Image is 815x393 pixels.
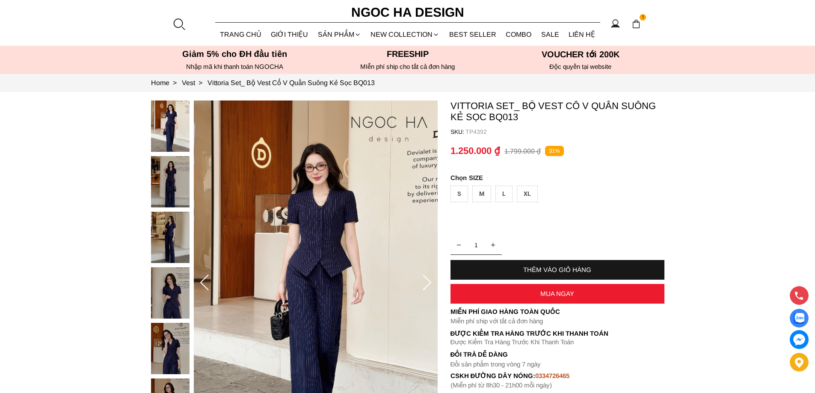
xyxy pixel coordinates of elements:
[640,14,646,21] span: 1
[151,156,190,207] img: Vittoria Set_ Bộ Vest Cổ V Quần Suông Kẻ Sọc BQ013_mini_1
[497,63,664,71] h6: Độc quyền tại website
[450,186,468,202] div: S
[450,145,500,157] p: 1.250.000 ₫
[450,330,664,337] p: Được Kiểm Tra Hàng Trước Khi Thanh Toán
[517,186,538,202] div: XL
[450,236,502,254] input: Quantity input
[450,372,536,379] font: cskh đường dây nóng:
[151,323,190,374] img: Vittoria Set_ Bộ Vest Cổ V Quần Suông Kẻ Sọc BQ013_mini_4
[501,23,536,46] a: Combo
[182,79,207,86] a: Link to Vest
[450,317,543,325] font: Miễn phí ship với tất cả đơn hàng
[790,330,809,349] a: messenger
[445,23,501,46] a: BEST SELLER
[151,212,190,263] img: Vittoria Set_ Bộ Vest Cổ V Quần Suông Kẻ Sọc BQ013_mini_2
[266,23,313,46] a: GIỚI THIỆU
[450,338,664,346] p: Được Kiểm Tra Hàng Trước Khi Thanh Toán
[344,2,472,23] a: Ngoc Ha Design
[794,313,804,324] img: Display image
[450,308,560,315] font: Miễn phí giao hàng toàn quốc
[564,23,600,46] a: LIÊN HỆ
[215,23,267,46] a: TRANG CHỦ
[387,49,429,59] font: Freeship
[472,186,491,202] div: M
[497,49,664,59] h5: VOUCHER tới 200K
[465,128,664,135] p: TP4392
[450,174,664,181] p: SIZE
[169,79,180,86] span: >
[790,309,809,328] a: Display image
[151,79,182,86] a: Link to Home
[450,381,552,389] font: (Miễn phí từ 8h30 - 21h00 mỗi ngày)
[366,23,445,46] a: NEW COLLECTION
[450,266,664,273] div: THÊM VÀO GIỎ HÀNG
[495,186,513,202] div: L
[313,23,366,46] div: SẢN PHẨM
[207,79,375,86] a: Link to Vittoria Set_ Bộ Vest Cổ V Quần Suông Kẻ Sọc BQ013
[450,290,664,297] div: MUA NGAY
[186,63,283,70] font: Nhập mã khi thanh toán NGOCHA
[545,146,564,157] p: 31%
[450,128,465,135] h6: SKU:
[450,100,664,123] p: Vittoria Set_ Bộ Vest Cổ V Quần Suông Kẻ Sọc BQ013
[450,360,541,368] font: Đổi sản phẩm trong vòng 7 ngày
[151,267,190,319] img: Vittoria Set_ Bộ Vest Cổ V Quần Suông Kẻ Sọc BQ013_mini_3
[631,19,641,29] img: img-CART-ICON-ksit0nf1
[151,100,190,152] img: Vittoria Set_ Bộ Vest Cổ V Quần Suông Kẻ Sọc BQ013_mini_0
[182,49,287,59] font: Giảm 5% cho ĐH đầu tiên
[504,147,541,155] p: 1.799.000 ₫
[450,351,664,358] h6: Đổi trả dễ dàng
[195,79,206,86] span: >
[324,63,492,71] h6: MIễn phí ship cho tất cả đơn hàng
[536,23,564,46] a: SALE
[535,372,569,379] font: 0334726465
